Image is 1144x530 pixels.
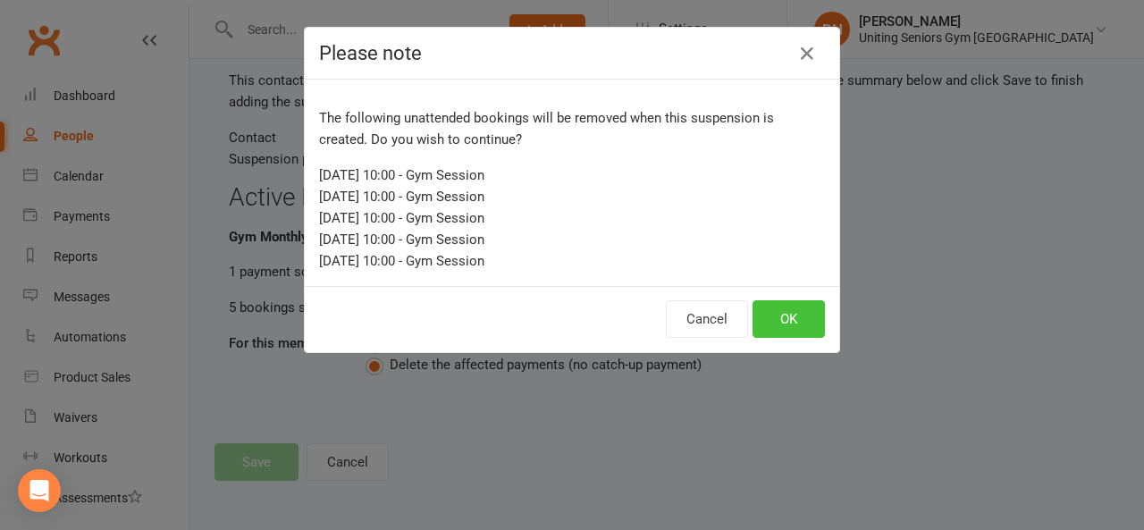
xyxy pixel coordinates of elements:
[18,469,61,512] div: Open Intercom Messenger
[319,42,825,64] h4: Please note
[753,300,825,338] button: OK
[319,186,825,207] div: [DATE] 10:00 - Gym Session
[319,164,825,186] div: [DATE] 10:00 - Gym Session
[319,207,825,229] div: [DATE] 10:00 - Gym Session
[319,107,825,150] p: The following unattended bookings will be removed when this suspension is created. Do you wish to...
[319,250,825,272] div: [DATE] 10:00 - Gym Session
[319,229,825,250] div: [DATE] 10:00 - Gym Session
[666,300,748,338] button: Cancel
[793,39,821,68] button: Close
